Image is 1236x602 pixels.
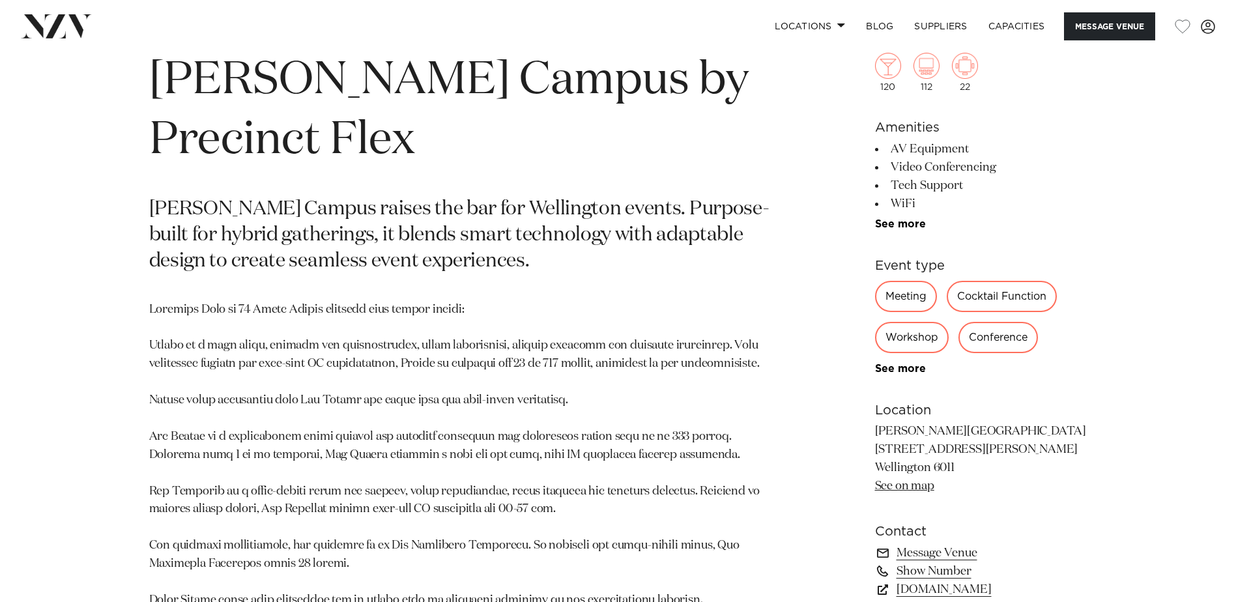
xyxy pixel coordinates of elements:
div: Workshop [875,322,949,353]
a: See on map [875,480,934,492]
h1: [PERSON_NAME] Campus by Precinct Flex [149,51,783,171]
img: meeting.png [952,53,978,79]
img: theatre.png [913,53,940,79]
li: Tech Support [875,177,1087,195]
div: Cocktail Function [947,281,1057,312]
a: Message Venue [875,544,1087,562]
a: BLOG [855,12,904,40]
div: Meeting [875,281,937,312]
p: [PERSON_NAME] Campus raises the bar for Wellington events. Purpose-built for hybrid gatherings, i... [149,197,783,275]
li: AV Equipment [875,140,1087,158]
li: Video Conferencing [875,158,1087,177]
li: WiFi [875,195,1087,213]
a: [DOMAIN_NAME] [875,580,1087,599]
img: nzv-logo.png [21,14,92,38]
h6: Event type [875,256,1087,276]
a: Locations [764,12,855,40]
img: cocktail.png [875,53,901,79]
h6: Contact [875,522,1087,541]
div: 22 [952,53,978,92]
a: SUPPLIERS [904,12,977,40]
button: Message Venue [1064,12,1155,40]
p: [PERSON_NAME][GEOGRAPHIC_DATA] [STREET_ADDRESS][PERSON_NAME] Wellington 6011 [875,423,1087,496]
div: 112 [913,53,940,92]
h6: Amenities [875,118,1087,137]
div: 120 [875,53,901,92]
a: Show Number [875,562,1087,580]
h6: Location [875,401,1087,420]
div: Conference [958,322,1038,353]
a: Capacities [978,12,1056,40]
